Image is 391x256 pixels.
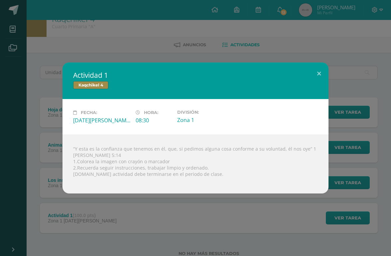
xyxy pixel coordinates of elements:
[177,110,234,115] label: División:
[144,110,158,115] span: Hora:
[81,110,97,115] span: Fecha:
[63,135,328,193] div: “Y esta es la confianza que tenemos en él, que, si pedimos alguna cosa conforme a su voluntad, él...
[310,63,328,85] button: Close (Esc)
[136,117,172,124] div: 08:30
[73,81,108,89] span: Kaqchikel 4
[73,117,130,124] div: [DATE][PERSON_NAME]
[73,70,318,80] h2: Actividad 1
[177,116,234,124] div: Zona 1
